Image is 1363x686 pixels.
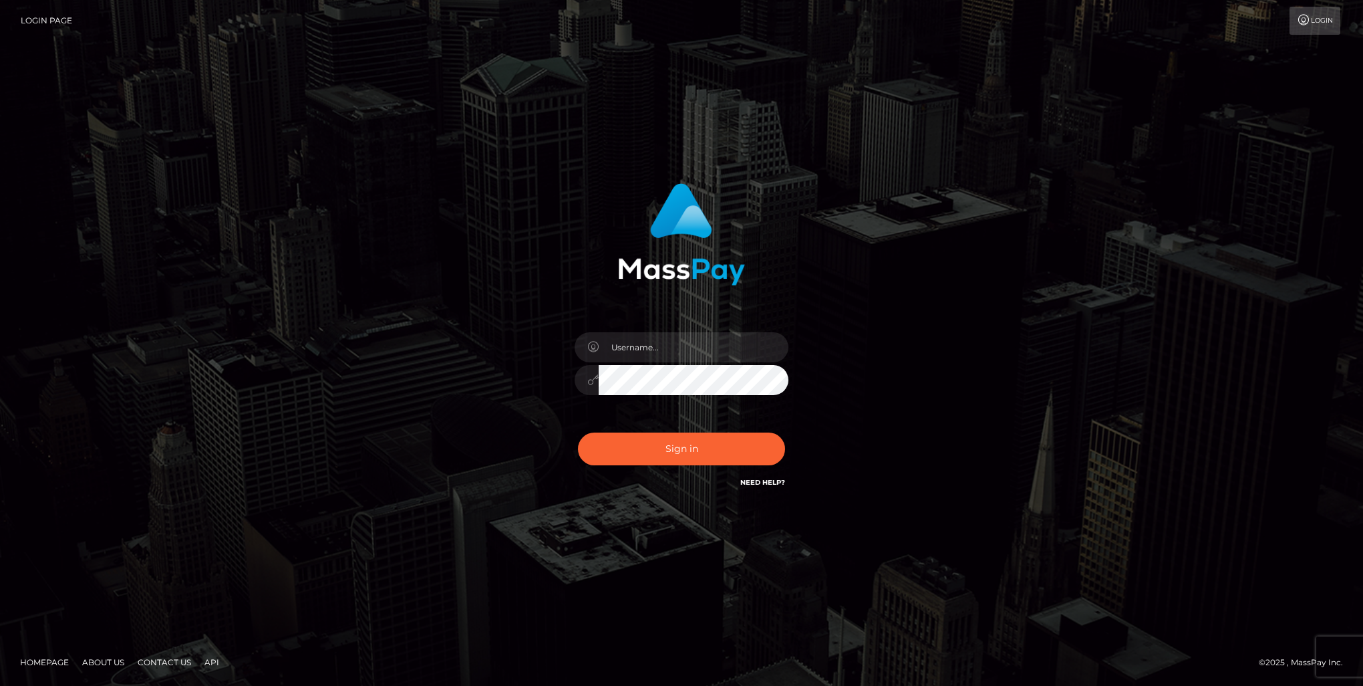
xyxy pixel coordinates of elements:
[1259,655,1353,670] div: © 2025 , MassPay Inc.
[21,7,72,35] a: Login Page
[599,332,788,362] input: Username...
[199,652,224,673] a: API
[15,652,74,673] a: Homepage
[132,652,196,673] a: Contact Us
[740,478,785,487] a: Need Help?
[618,183,745,285] img: MassPay Login
[1290,7,1340,35] a: Login
[578,433,785,465] button: Sign in
[77,652,130,673] a: About Us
